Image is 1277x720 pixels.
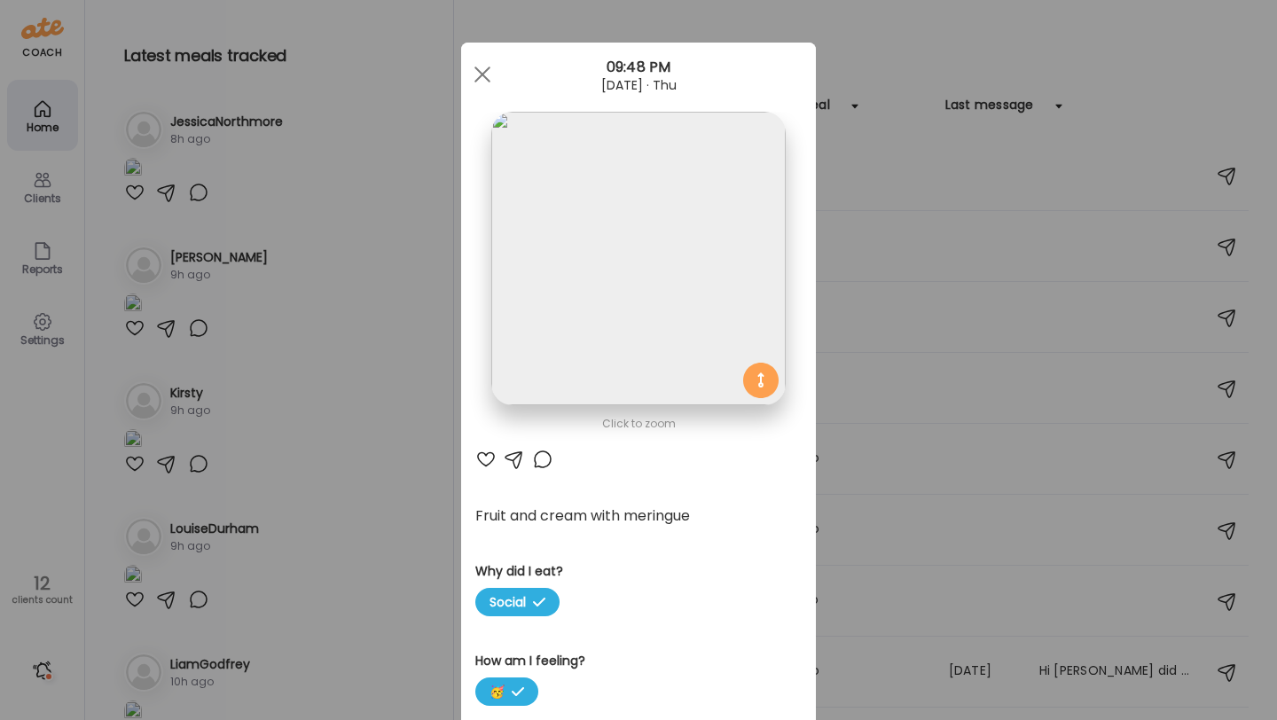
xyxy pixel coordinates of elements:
span: 🥳 [475,677,538,706]
div: [DATE] · Thu [461,78,816,92]
img: images%2FeG6ITufXlZfJWLTzQJChGV6uFB82%2FM8m6zt4D0GfHGKP0GU4B%2FvTicoT5nF6kNJQbPzyrP_1080 [491,112,785,405]
span: Social [475,588,560,616]
div: Click to zoom [475,413,802,434]
h3: Why did I eat? [475,562,802,581]
div: 09:48 PM [461,57,816,78]
div: Fruit and cream with meringue [475,505,802,527]
h3: How am I feeling? [475,652,802,670]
